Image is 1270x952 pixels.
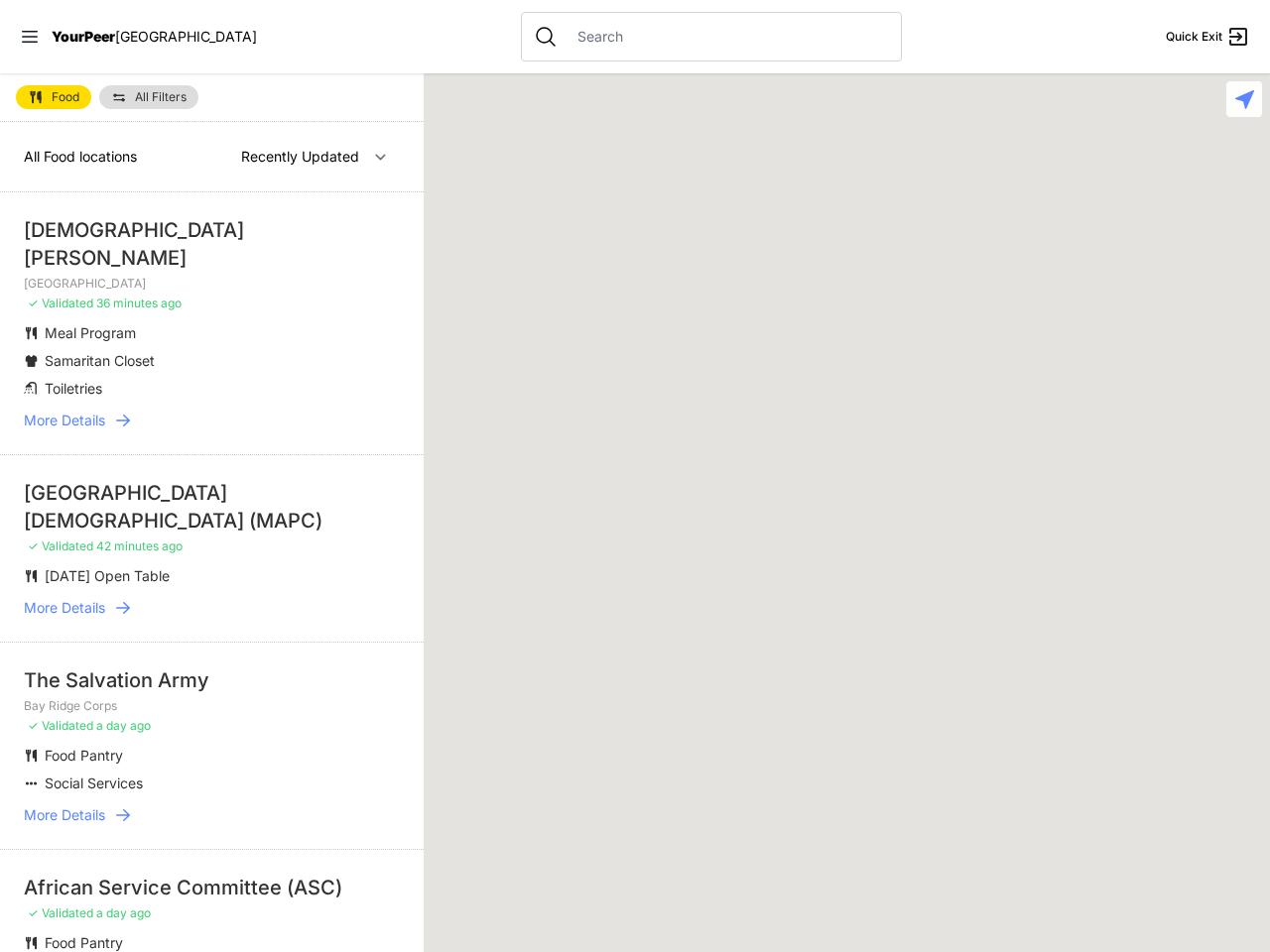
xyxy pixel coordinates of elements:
[135,91,187,103] span: All Filters
[24,411,105,430] span: More Details
[96,905,151,920] span: a day ago
[566,27,889,47] input: Search
[24,598,105,618] span: More Details
[52,28,115,45] span: YourPeer
[28,538,93,553] span: ✓ Validated
[45,380,102,397] span: Toiletries
[24,148,137,165] span: All Food locations
[24,276,400,292] p: [GEOGRAPHIC_DATA]
[52,31,257,43] a: YourPeer[GEOGRAPHIC_DATA]
[45,747,123,764] span: Food Pantry
[96,296,182,310] span: 36 minutes ago
[24,874,400,901] div: African Service Committee (ASC)
[24,411,400,430] a: More Details
[28,905,93,920] span: ✓ Validated
[45,324,136,341] span: Meal Program
[28,718,93,733] span: ✓ Validated
[96,718,151,733] span: a day ago
[52,91,79,103] span: Food
[24,666,400,694] div: The Salvation Army
[24,479,400,535] div: [GEOGRAPHIC_DATA][DEMOGRAPHIC_DATA] (MAPC)
[16,85,91,109] a: Food
[28,296,93,310] span: ✓ Validated
[96,538,183,553] span: 42 minutes ago
[45,934,123,951] span: Food Pantry
[1166,29,1222,45] span: Quick Exit
[99,85,198,109] a: All Filters
[24,216,400,272] div: [DEMOGRAPHIC_DATA][PERSON_NAME]
[24,805,105,825] span: More Details
[45,352,155,369] span: Samaritan Closet
[24,698,400,714] p: Bay Ridge Corps
[1166,25,1250,49] a: Quick Exit
[24,598,400,618] a: More Details
[115,28,257,45] span: [GEOGRAPHIC_DATA]
[45,774,143,791] span: Social Services
[24,805,400,825] a: More Details
[45,567,170,584] span: [DATE] Open Table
